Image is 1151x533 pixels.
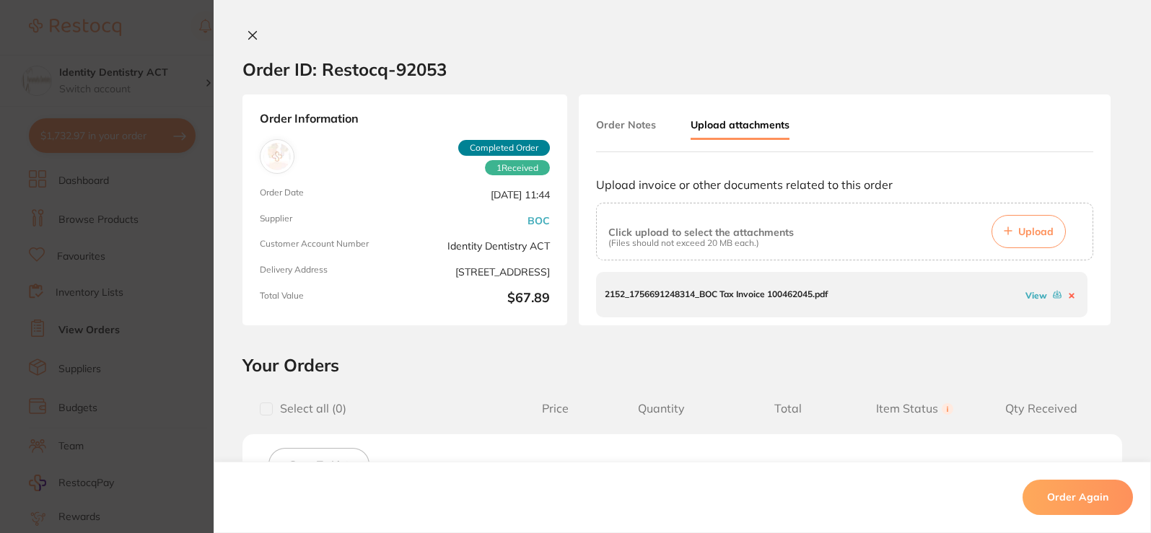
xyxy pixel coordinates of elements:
[992,215,1066,248] button: Upload
[605,289,828,299] p: 2152_1756691248314_BOC Tax Invoice 100462045.pdf
[1025,290,1047,301] a: View
[260,291,399,308] span: Total Value
[1023,480,1133,515] button: Order Again
[725,402,852,415] span: Total
[268,448,369,481] button: Save To List
[273,402,346,415] span: Select all ( 0 )
[1018,225,1054,238] span: Upload
[411,239,550,253] span: Identity Dentistry ACT
[263,143,291,170] img: BOC
[242,58,447,80] h2: Order ID: Restocq- 92053
[411,265,550,279] span: [STREET_ADDRESS]
[242,354,1122,376] h2: Your Orders
[260,112,550,128] strong: Order Information
[596,178,1093,191] p: Upload invoice or other documents related to this order
[596,112,656,138] button: Order Notes
[608,226,794,238] p: Click upload to select the attachments
[691,112,789,140] button: Upload attachments
[260,213,399,228] span: Supplier
[528,215,550,226] a: BOC
[513,402,598,415] span: Price
[260,188,399,202] span: Order Date
[608,238,794,248] p: (Files should not exceed 20 MB each.)
[260,239,399,253] span: Customer Account Number
[411,188,550,202] span: [DATE] 11:44
[458,140,550,156] span: Completed Order
[598,402,725,415] span: Quantity
[978,402,1105,415] span: Qty Received
[260,265,399,279] span: Delivery Address
[411,291,550,308] b: $67.89
[485,160,550,176] span: Received
[852,402,979,415] span: Item Status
